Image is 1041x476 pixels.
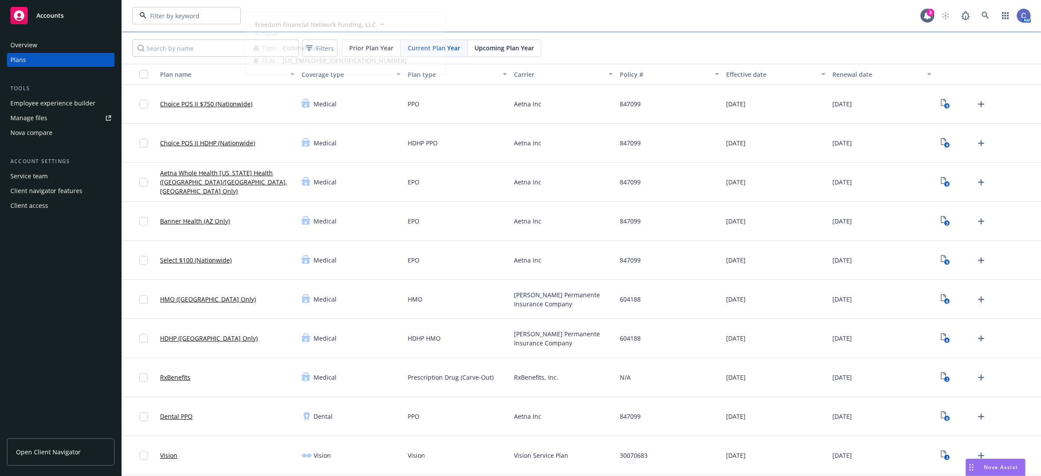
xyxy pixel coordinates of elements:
[832,295,852,304] span: [DATE]
[511,64,617,85] button: Carrier
[974,214,988,228] a: Upload Plan Documents
[404,64,511,85] button: Plan type
[255,29,376,38] span: Achieve
[620,334,641,343] span: 604188
[255,20,376,29] strong: Freedom Financial Network Funding, LLC
[139,139,148,148] input: Toggle Row Selected
[620,451,648,460] span: 30070683
[160,99,252,108] a: Choice POS II $750 (Nationwide)
[160,412,193,421] a: Dental PPO
[408,177,419,187] span: EPO
[314,138,337,148] span: Medical
[408,373,494,382] span: Prescription Drug (Carve-Out)
[7,199,115,213] a: Client access
[938,371,952,384] a: View Plan Documents
[314,99,337,108] span: Medical
[832,451,852,460] span: [DATE]
[7,157,115,166] div: Account settings
[514,217,541,226] span: Aetna Inc
[832,217,852,226] span: [DATE]
[938,175,952,189] a: View Plan Documents
[726,412,746,421] span: [DATE]
[832,177,852,187] span: [DATE]
[139,217,148,226] input: Toggle Row Selected
[514,290,613,309] span: [PERSON_NAME] Permanente Insurance Company
[974,332,988,345] a: Upload Plan Documents
[974,175,988,189] a: Upload Plan Documents
[36,12,64,19] span: Accounts
[157,64,298,85] button: Plan name
[620,99,641,108] span: 847099
[408,334,441,343] span: HDHP HMO
[946,299,948,304] text: 6
[160,217,230,226] a: Banner Health (AZ Only)
[946,377,948,382] text: 3
[974,253,988,267] a: Upload Plan Documents
[726,451,746,460] span: [DATE]
[408,451,425,460] span: Vision
[514,70,604,79] div: Carrier
[726,177,746,187] span: [DATE]
[10,38,37,52] div: Overview
[514,99,541,108] span: Aetna Inc
[160,138,255,148] a: Choice POS II HDHP (Nationwide)
[938,332,952,345] a: View Plan Documents
[160,256,232,265] a: Select $100 (Nationwide)
[726,99,746,108] span: [DATE]
[408,412,419,421] span: PPO
[514,451,568,460] span: Vision Service Plan
[283,43,438,53] span: Commercial
[160,70,285,79] div: Plan name
[139,412,148,421] input: Toggle Row Selected
[974,292,988,306] a: Upload Plan Documents
[314,451,331,460] span: Vision
[139,451,148,460] input: Toggle Row Selected
[726,373,746,382] span: [DATE]
[7,84,115,93] div: Tools
[946,142,948,148] text: 9
[620,217,641,226] span: 847099
[938,136,952,150] a: View Plan Documents
[139,70,148,79] input: Select all
[7,53,115,67] a: Plans
[937,7,954,24] a: Start snowing
[314,256,337,265] span: Medical
[7,38,115,52] a: Overview
[314,217,337,226] span: Medical
[139,295,148,304] input: Toggle Row Selected
[726,334,746,343] span: [DATE]
[966,459,1025,476] button: Nova Assist
[957,7,974,24] a: Report a Bug
[10,111,47,125] div: Manage files
[726,295,746,304] span: [DATE]
[139,178,148,187] input: Toggle Row Selected
[7,3,115,28] a: Accounts
[946,103,948,109] text: 9
[616,64,723,85] button: Policy #
[262,56,275,65] span: FEIN
[938,292,952,306] a: View Plan Documents
[408,217,419,226] span: EPO
[314,412,333,421] span: Dental
[832,138,852,148] span: [DATE]
[139,373,148,382] input: Toggle Row Selected
[1017,9,1031,23] img: photo
[408,295,422,304] span: HMO
[620,256,641,265] span: 847099
[16,447,81,456] span: Open Client Navigator
[514,138,541,148] span: Aetna Inc
[139,100,148,108] input: Toggle Row Selected
[946,220,948,226] text: 5
[832,334,852,343] span: [DATE]
[726,256,746,265] span: [DATE]
[620,70,710,79] div: Policy #
[946,416,948,421] text: 6
[408,99,419,108] span: PPO
[514,329,613,348] span: [PERSON_NAME] Permanente Insurance Company
[160,373,190,382] a: RxBenefits
[514,256,541,265] span: Aetna Inc
[7,111,115,125] a: Manage files
[475,43,534,53] span: Upcoming Plan Year
[10,53,26,67] div: Plans
[620,138,641,148] span: 847099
